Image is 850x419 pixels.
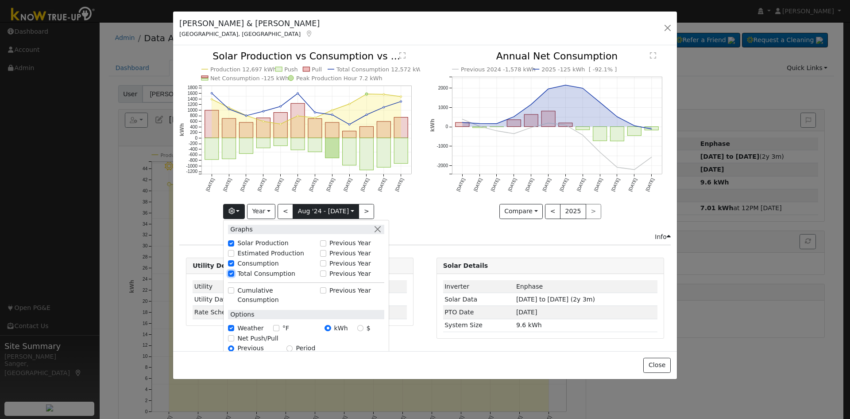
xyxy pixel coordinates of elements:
[228,107,230,109] circle: onclick=""
[237,344,277,362] label: Previous Year
[516,309,537,316] span: [DATE]
[546,87,550,91] circle: onclick=""
[305,30,313,37] a: Map
[293,204,359,219] button: Aug '24 - [DATE]
[291,104,305,138] rect: onclick=""
[437,144,448,149] text: -1000
[193,306,272,319] td: Rate Schedule
[188,108,198,113] text: 1000
[193,280,272,293] td: Utility
[334,324,348,333] label: kWh
[650,128,653,131] circle: onclick=""
[228,260,234,266] input: Consumption
[282,324,289,333] label: °F
[512,115,516,119] circle: onclick=""
[633,168,636,172] circle: onclick=""
[190,130,197,135] text: 200
[228,108,230,110] circle: onclick=""
[228,225,253,234] label: Graphs
[564,83,567,87] circle: onclick=""
[367,324,371,333] label: $
[529,126,533,129] circle: onclick=""
[332,114,333,116] circle: onclick=""
[472,127,486,128] rect: onclick=""
[438,105,448,110] text: 1000
[343,177,353,192] text: [DATE]
[360,177,370,192] text: [DATE]
[445,125,448,129] text: 0
[188,102,198,107] text: 1200
[286,345,293,352] input: Period
[461,66,536,73] text: Previous 2024 -1,578 kWh
[541,66,617,73] text: 2025 -125 kWh [ -92.1% ]
[186,169,198,174] text: -1200
[257,177,267,192] text: [DATE]
[507,120,521,127] rect: onclick=""
[541,177,552,192] text: [DATE]
[190,119,197,124] text: 600
[598,101,602,104] circle: onclick=""
[399,52,406,59] text: 
[190,125,197,129] text: 400
[228,345,234,352] input: Previous Year
[189,158,197,163] text: -800
[400,96,402,98] circle: onclick=""
[478,125,481,128] circle: onclick=""
[237,259,278,268] label: Consumption
[443,293,515,306] td: Solar Data
[222,177,232,192] text: [DATE]
[496,51,618,62] text: Annual Net Consumption
[650,156,653,159] circle: onclick=""
[610,127,624,141] rect: onclick=""
[308,138,322,152] rect: onclick=""
[593,177,603,192] text: [DATE]
[189,153,197,157] text: -600
[516,296,595,303] span: [DATE] to [DATE] (2y 3m)
[188,86,198,90] text: 1800
[645,127,658,130] rect: onclick=""
[325,177,336,192] text: [DATE]
[296,344,315,353] label: Period
[645,177,655,192] text: [DATE]
[576,177,586,192] text: [DATE]
[291,177,301,192] text: [DATE]
[336,66,425,73] text: Total Consumption 12,572 kWh
[495,122,498,125] circle: onclick=""
[211,93,212,94] circle: onclick=""
[274,113,287,138] rect: onclick=""
[314,117,316,119] circle: onclick=""
[329,269,371,278] label: Previous Year
[394,117,408,138] rect: onclick=""
[228,287,234,294] input: Cumulative Consumption
[314,112,316,114] circle: onclick=""
[190,114,197,118] text: 800
[581,86,584,90] circle: onclick=""
[237,239,288,248] label: Solar Production
[443,306,515,319] td: PTO Date
[559,123,572,127] rect: onclick=""
[545,204,560,219] button: <
[325,138,339,158] rect: onclick=""
[320,270,326,277] input: Previous Year
[297,115,299,117] circle: onclick=""
[343,138,356,166] rect: onclick=""
[320,260,326,266] input: Previous Year
[240,138,253,154] rect: onclick=""
[210,75,289,82] text: Net Consumption -125 kWh
[655,232,671,242] div: Info
[228,310,254,319] label: Options
[329,259,371,268] label: Previous Year
[541,111,555,127] rect: onclick=""
[332,110,333,111] circle: onclick=""
[643,358,670,373] button: Close
[560,204,586,219] button: 2025
[308,177,318,192] text: [DATE]
[360,127,374,138] rect: onclick=""
[237,324,263,333] label: Weather
[228,325,234,331] input: Weather
[205,138,219,160] rect: onclick=""
[189,141,197,146] text: -200
[610,177,620,192] text: [DATE]
[383,94,385,95] circle: onclick=""
[627,177,637,192] text: [DATE]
